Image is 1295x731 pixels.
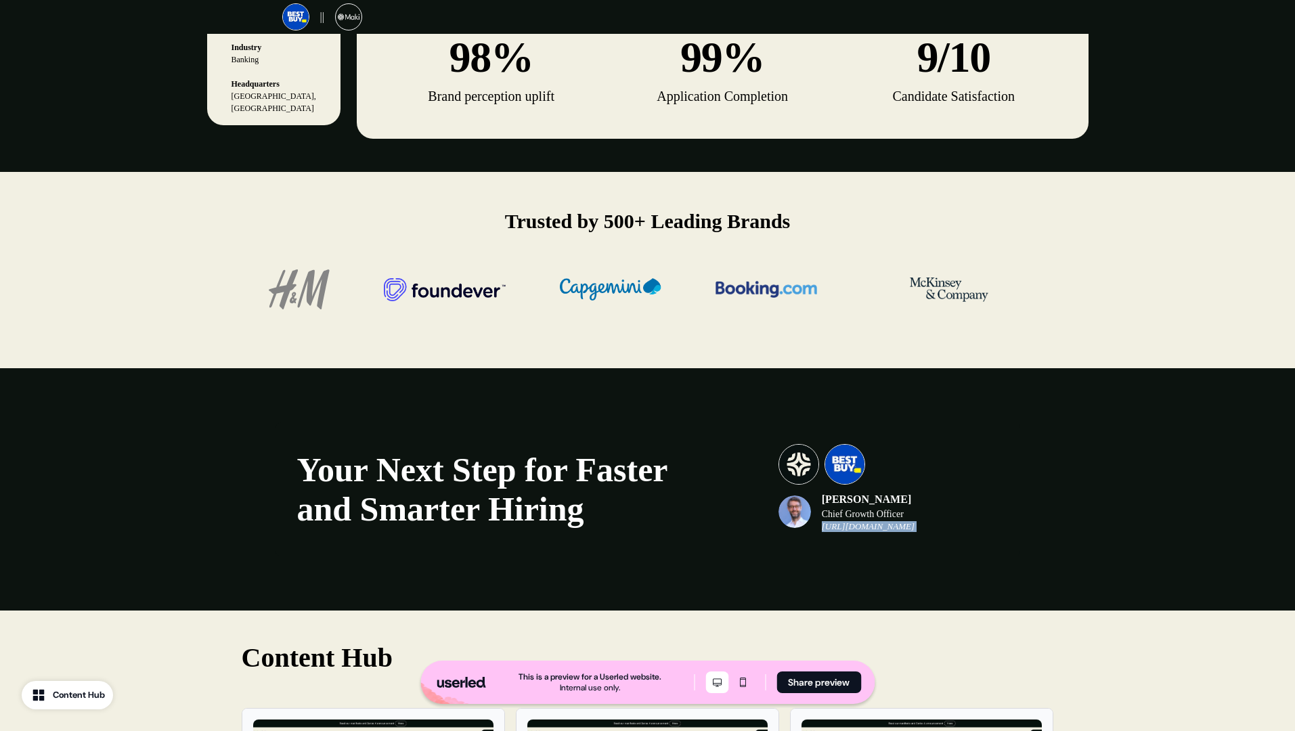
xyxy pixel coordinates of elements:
[657,86,788,106] p: Application Completion
[776,671,861,693] button: Share preview
[320,9,324,25] p: ||
[519,671,661,682] div: This is a preview for a Userled website.
[232,79,280,89] strong: Headquarters
[22,681,113,709] button: Content Hub
[232,43,262,52] strong: Industry
[822,493,911,505] strong: [PERSON_NAME]
[822,509,915,520] p: Chief Growth Officer
[892,86,1015,106] p: Candidate Satisfaction
[449,29,533,86] p: 98%
[680,29,764,86] p: 99%
[822,521,915,531] em: [URL][DOMAIN_NAME]
[242,638,1054,678] p: Content Hub
[560,682,620,693] div: Internal use only.
[428,86,554,106] p: Brand perception uplift
[53,688,105,702] div: Content Hub
[705,671,728,693] button: Desktop mode
[232,5,316,114] p: 150,000 Banking [GEOGRAPHIC_DATA], [GEOGRAPHIC_DATA]
[917,29,990,86] p: 9/10
[731,671,754,693] button: Mobile mode
[297,450,703,529] p: Your Next Step for Faster and Smarter Hiring
[505,206,791,236] p: Trusted by 500+ Leading Brands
